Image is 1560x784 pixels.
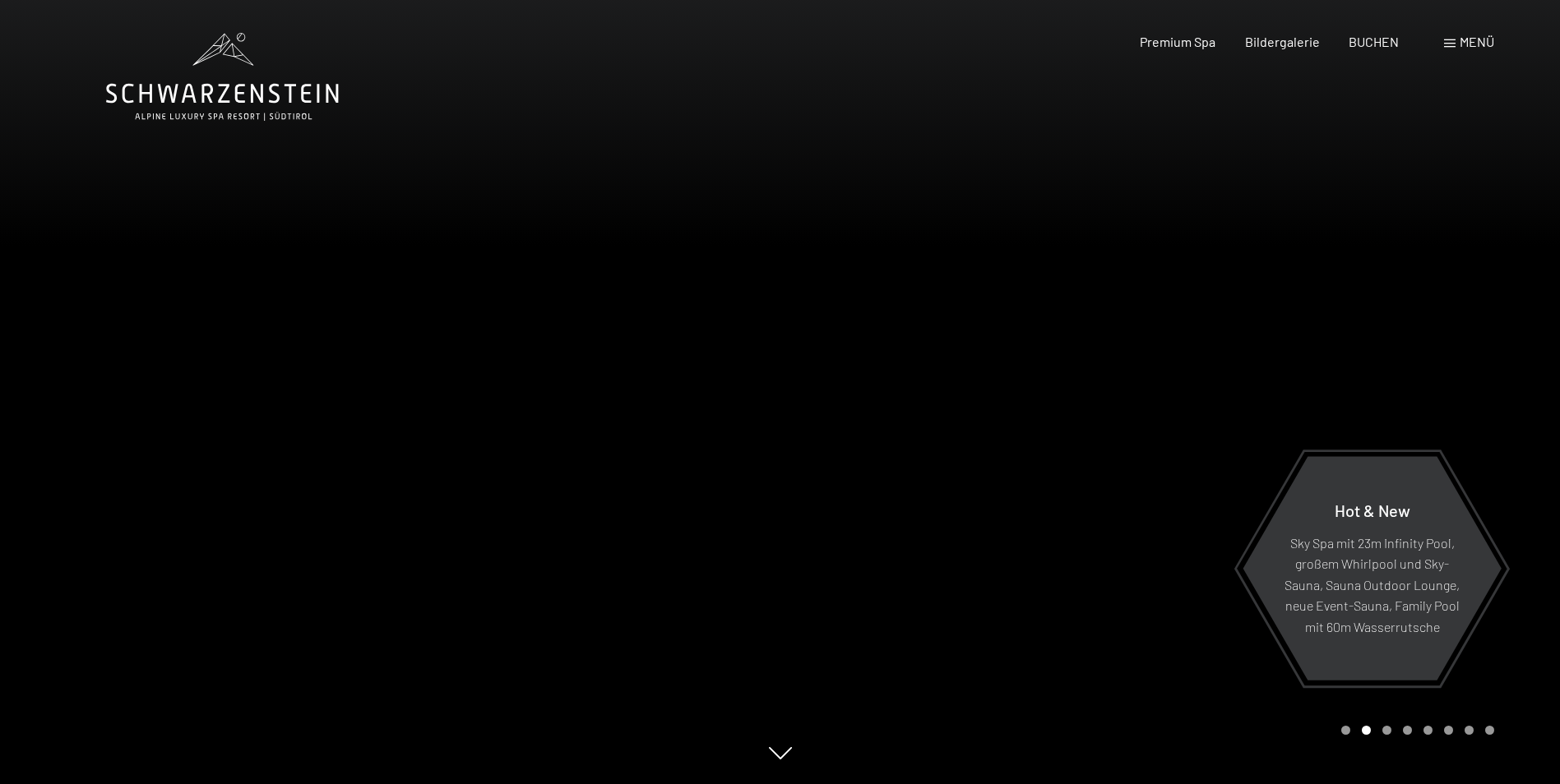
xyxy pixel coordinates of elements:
div: Carousel Page 1 [1341,726,1350,735]
div: Carousel Page 6 [1444,726,1453,735]
div: Carousel Page 3 [1382,726,1391,735]
a: Bildergalerie [1245,34,1320,49]
a: BUCHEN [1349,34,1399,49]
div: Carousel Page 8 [1485,726,1494,735]
a: Premium Spa [1140,34,1215,49]
a: Hot & New Sky Spa mit 23m Infinity Pool, großem Whirlpool und Sky-Sauna, Sauna Outdoor Lounge, ne... [1242,455,1502,681]
div: Carousel Page 5 [1423,726,1433,735]
div: Carousel Pagination [1335,726,1494,735]
div: Carousel Page 7 [1465,726,1474,735]
p: Sky Spa mit 23m Infinity Pool, großem Whirlpool und Sky-Sauna, Sauna Outdoor Lounge, neue Event-S... [1283,532,1461,637]
div: Carousel Page 2 (Current Slide) [1362,726,1371,735]
div: Carousel Page 4 [1403,726,1412,735]
span: Menü [1460,34,1494,49]
span: Hot & New [1335,500,1410,519]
